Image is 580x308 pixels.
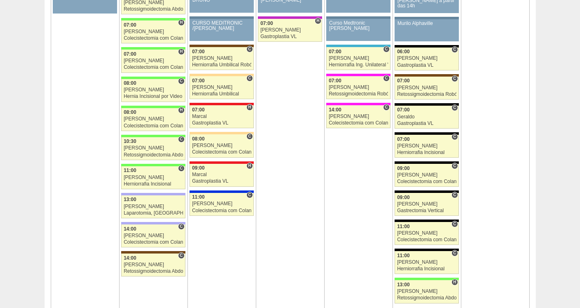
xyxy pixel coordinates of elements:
div: Gastroplastia VL [192,120,251,126]
span: 13:00 [124,197,136,202]
div: [PERSON_NAME] [192,56,251,61]
span: Consultório [383,104,389,111]
div: [PERSON_NAME] [397,260,456,265]
div: Key: Blanc [395,132,458,135]
div: [PERSON_NAME] [124,29,183,34]
div: [PERSON_NAME] [124,58,183,63]
a: C 09:00 [PERSON_NAME] Colecistectomia com Colangiografia VL [395,164,458,187]
div: Key: Brasil [121,47,185,50]
span: 11:00 [124,168,136,173]
div: Key: São Luiz - Itaim [190,190,253,193]
span: Consultório [451,134,458,140]
a: C 11:00 [PERSON_NAME] Colecistectomia com Colangiografia VL [395,222,458,245]
div: [PERSON_NAME] [192,201,251,206]
div: Curso Medtronic [PERSON_NAME] [329,20,388,31]
span: Consultório [383,46,389,52]
div: Key: Brasil [395,278,458,280]
div: Colecistectomia com Colangiografia VL [192,208,251,213]
div: Geraldo [397,114,456,120]
div: [PERSON_NAME] [397,143,456,149]
div: CURSO MEDITRONIC /[PERSON_NAME] [192,20,251,31]
a: C 11:00 [PERSON_NAME] Colecistectomia com Colangiografia VL [190,193,253,216]
span: Consultório [451,250,458,256]
span: 07:00 [192,107,205,113]
span: 14:00 [329,107,341,113]
a: C 08:00 [PERSON_NAME] Hernia Incisional por Video [121,79,185,102]
div: Gastrectomia Vertical [397,208,456,213]
div: [PERSON_NAME] [124,116,183,122]
div: Key: Blanc [395,103,458,106]
span: Consultório [451,104,458,111]
span: 07:00 [124,51,136,57]
div: [PERSON_NAME] [397,289,456,294]
div: Herniorrafia Incisional [397,266,456,272]
a: C 07:00 [PERSON_NAME] Herniorrafia Ing. Unilateral VL [326,47,390,70]
span: 07:00 [329,78,341,84]
span: 09:00 [397,165,410,171]
div: Retossigmoidectomia Abdominal [124,152,183,158]
div: Key: Santa Joana [190,45,253,47]
div: Key: Santa Joana [395,74,458,77]
span: 07:00 [124,22,136,28]
a: CURSO MEDITRONIC /[PERSON_NAME] [190,19,253,41]
div: Colecistectomia com Colangiografia VL [124,65,183,70]
div: Key: Blanc [395,249,458,251]
div: [PERSON_NAME] [397,85,456,91]
span: Consultório [383,75,389,82]
div: [PERSON_NAME] [124,233,183,238]
a: H 07:00 [PERSON_NAME] Gastroplastia VL [258,19,322,42]
span: Hospital [178,48,184,55]
div: Key: Christóvão da Gama [121,193,185,195]
div: Key: Santa Joana [121,251,185,254]
a: C 06:00 [PERSON_NAME] Gastroplastia VL [395,48,458,70]
a: 13:00 [PERSON_NAME] Laparotomia, [GEOGRAPHIC_DATA], Drenagem, Bridas VL [121,195,185,218]
div: Gastroplastia VL [192,179,251,184]
div: Herniorrafia Umbilical [192,91,251,97]
a: C 11:00 [PERSON_NAME] Herniorrafia Incisional [121,166,185,189]
span: Consultório [246,192,253,198]
a: Curso Medtronic [PERSON_NAME] [326,19,390,41]
div: Key: Brasil [121,164,185,166]
span: 07:00 [397,78,410,84]
span: 14:00 [124,255,136,261]
span: Hospital [178,107,184,113]
span: Consultório [451,75,458,82]
div: Marcal [192,172,251,177]
span: 08:00 [124,80,136,86]
span: 07:00 [397,136,410,142]
div: Gastroplastia VL [260,34,320,39]
div: [PERSON_NAME] [329,85,388,90]
span: Consultório [246,133,253,140]
span: 09:00 [397,195,410,200]
a: C 10:30 [PERSON_NAME] Retossigmoidectomia Abdominal [121,137,185,160]
a: C 07:00 [PERSON_NAME] Retossigmoidectomia Robótica [395,77,458,100]
div: Retossigmoidectomia Abdominal VL [124,269,183,274]
div: [PERSON_NAME] [192,85,251,90]
div: Key: Blanc [395,45,458,48]
span: Hospital [178,19,184,26]
div: Key: Blanc [395,220,458,222]
div: Herniorrafia Incisional [397,150,456,155]
div: Key: Brasil [121,106,185,108]
div: Herniorrafia Umbilical Robótica [192,62,251,68]
div: [PERSON_NAME] [397,202,456,207]
div: Key: Aviso [395,17,458,19]
div: Key: Brasil [121,18,185,20]
div: Colecistectomia com Colangiografia VL [329,120,388,126]
a: C 07:00 [PERSON_NAME] Herniorrafia Umbilical Robótica [190,47,253,70]
a: H 13:00 [PERSON_NAME] Retossigmoidectomia Abdominal [395,280,458,303]
div: Colecistectomia com Colangiografia VL [397,179,456,184]
div: Key: Pro Matre [326,103,390,105]
a: H 08:00 [PERSON_NAME] Colecistectomia com Colangiografia VL [121,108,185,131]
span: 07:00 [397,107,410,113]
div: [PERSON_NAME] [192,143,251,148]
span: 11:00 [397,224,410,229]
span: 07:00 [260,20,273,26]
div: Retossigmoidectomia Robótica [329,91,388,97]
div: Hernia Incisional por Video [124,94,183,99]
div: Key: Blanc [395,161,458,164]
a: C 14:00 [PERSON_NAME] Colecistectomia com Colangiografia VL [121,224,185,247]
span: Consultório [246,46,253,52]
span: Consultório [178,78,184,84]
div: [PERSON_NAME] [124,87,183,93]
